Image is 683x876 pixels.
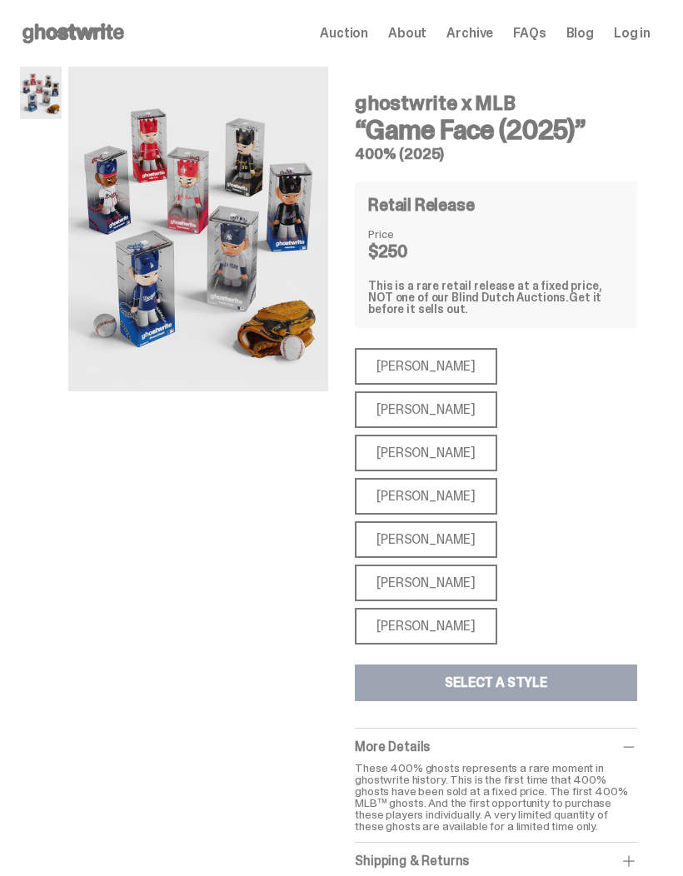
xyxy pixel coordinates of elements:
[355,117,637,143] h3: “Game Face (2025)”
[566,27,594,40] a: Blog
[388,27,426,40] a: About
[355,608,497,645] div: [PERSON_NAME]
[355,565,497,601] div: [PERSON_NAME]
[355,664,637,701] button: Select a Style
[355,521,497,558] div: [PERSON_NAME]
[513,27,546,40] a: FAQs
[614,27,651,40] a: Log in
[446,27,493,40] a: Archive
[368,197,474,213] h4: Retail Release
[355,348,497,385] div: [PERSON_NAME]
[355,853,637,869] div: Shipping & Returns
[355,435,497,471] div: [PERSON_NAME]
[368,290,601,316] span: Get it before it sells out.
[368,243,451,260] dd: $250
[368,228,451,240] dt: Price
[355,147,637,162] h5: 400% (2025)
[320,27,368,40] a: Auction
[355,738,430,755] span: More Details
[68,67,328,391] img: MLB%20400%25%20Primary%20Image.png
[355,391,497,428] div: [PERSON_NAME]
[445,676,547,689] div: Select a Style
[355,478,497,515] div: [PERSON_NAME]
[20,67,62,119] img: MLB%20400%25%20Primary%20Image.png
[355,93,637,113] h4: ghostwrite x MLB
[368,280,624,315] div: This is a rare retail release at a fixed price, NOT one of our Blind Dutch Auctions.
[355,762,637,832] p: These 400% ghosts represents a rare moment in ghostwrite history. This is the first time that 400...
